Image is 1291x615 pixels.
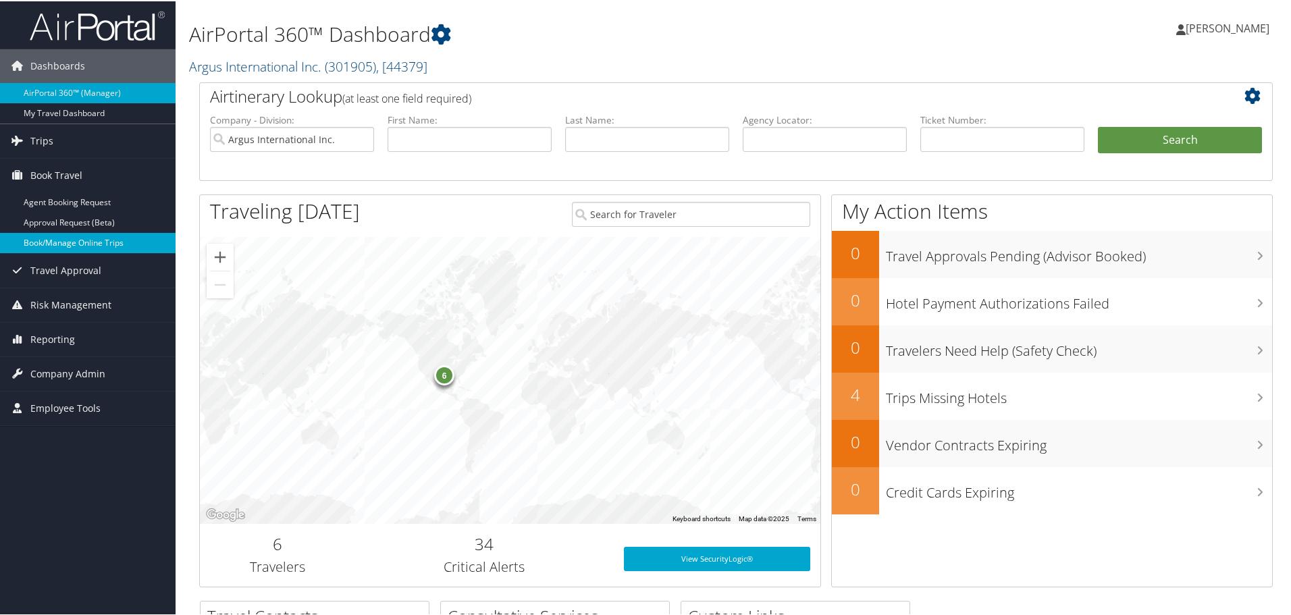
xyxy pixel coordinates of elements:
[1186,20,1269,34] span: [PERSON_NAME]
[832,230,1272,277] a: 0Travel Approvals Pending (Advisor Booked)
[832,419,1272,466] a: 0Vendor Contracts Expiring
[189,19,918,47] h1: AirPortal 360™ Dashboard
[342,90,471,105] span: (at least one field required)
[1098,126,1262,153] button: Search
[434,364,454,384] div: 6
[203,505,248,523] img: Google
[30,48,85,82] span: Dashboards
[210,196,360,224] h1: Traveling [DATE]
[210,556,345,575] h3: Travelers
[832,240,879,263] h2: 0
[832,196,1272,224] h1: My Action Items
[210,112,374,126] label: Company - Division:
[743,112,907,126] label: Agency Locator:
[739,514,789,521] span: Map data ©2025
[832,429,879,452] h2: 0
[886,239,1272,265] h3: Travel Approvals Pending (Advisor Booked)
[572,200,810,225] input: Search for Traveler
[1176,7,1283,47] a: [PERSON_NAME]
[30,157,82,191] span: Book Travel
[920,112,1084,126] label: Ticket Number:
[832,288,879,311] h2: 0
[210,84,1173,107] h2: Airtinerary Lookup
[325,56,376,74] span: ( 301905 )
[832,371,1272,419] a: 4Trips Missing Hotels
[886,286,1272,312] h3: Hotel Payment Authorizations Failed
[565,112,729,126] label: Last Name:
[30,390,101,424] span: Employee Tools
[797,514,816,521] a: Terms (opens in new tab)
[886,381,1272,406] h3: Trips Missing Hotels
[832,477,879,500] h2: 0
[30,123,53,157] span: Trips
[189,56,427,74] a: Argus International Inc.
[365,531,604,554] h2: 34
[673,513,731,523] button: Keyboard shortcuts
[30,287,111,321] span: Risk Management
[365,556,604,575] h3: Critical Alerts
[30,9,165,41] img: airportal-logo.png
[886,428,1272,454] h3: Vendor Contracts Expiring
[832,277,1272,324] a: 0Hotel Payment Authorizations Failed
[30,321,75,355] span: Reporting
[388,112,552,126] label: First Name:
[207,270,234,297] button: Zoom out
[376,56,427,74] span: , [ 44379 ]
[30,356,105,390] span: Company Admin
[203,505,248,523] a: Open this area in Google Maps (opens a new window)
[832,466,1272,513] a: 0Credit Cards Expiring
[832,324,1272,371] a: 0Travelers Need Help (Safety Check)
[624,545,810,570] a: View SecurityLogic®
[207,242,234,269] button: Zoom in
[30,252,101,286] span: Travel Approval
[886,333,1272,359] h3: Travelers Need Help (Safety Check)
[210,531,345,554] h2: 6
[832,382,879,405] h2: 4
[886,475,1272,501] h3: Credit Cards Expiring
[832,335,879,358] h2: 0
